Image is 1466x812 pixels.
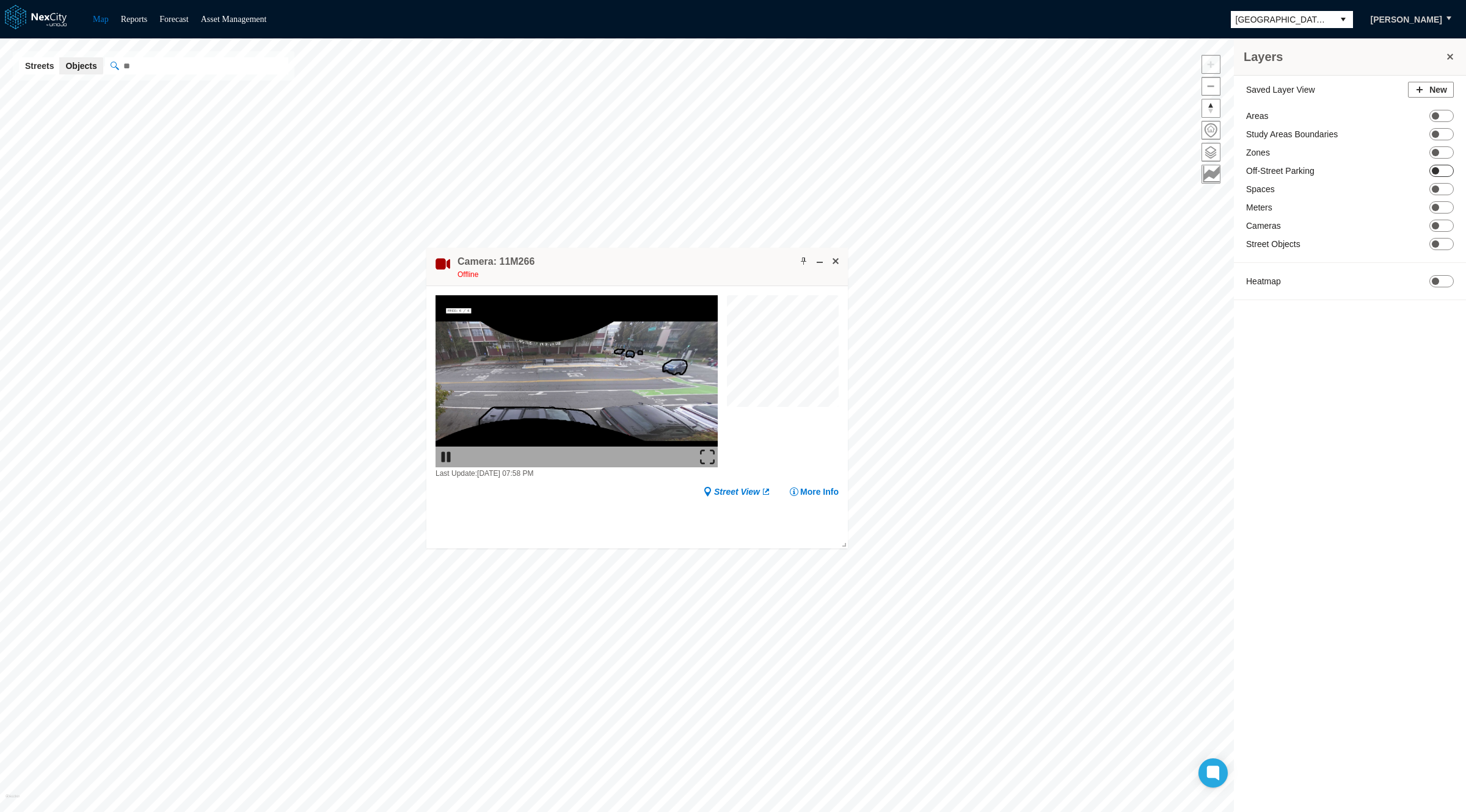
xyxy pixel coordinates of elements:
button: More Info [789,486,839,498]
div: Last Update: [DATE] 07:58 PM [436,467,718,480]
div: Double-click to make header text selectable [458,255,534,281]
button: New [1408,82,1454,98]
button: [PERSON_NAME] [1358,9,1455,30]
span: New [1429,84,1447,96]
span: [PERSON_NAME] [1371,13,1442,26]
span: Objects [65,60,97,72]
label: Areas [1246,110,1269,122]
button: Key metrics [1202,165,1220,184]
canvas: Map [727,295,845,413]
h3: Layers [1244,48,1444,65]
label: Street Objects [1246,238,1300,250]
label: Meters [1246,201,1272,214]
span: Zoom out [1202,77,1220,95]
label: Heatmap [1246,275,1281,287]
a: Asset Management [201,15,267,24]
button: Zoom out [1202,77,1220,96]
a: Mapbox homepage [5,794,20,808]
label: Cameras [1246,220,1281,232]
button: Home [1202,121,1220,140]
a: Map [93,15,109,24]
span: More Info [800,486,839,498]
a: Reports [121,15,148,24]
span: [GEOGRAPHIC_DATA][PERSON_NAME] [1236,13,1329,26]
img: play [439,450,453,464]
button: Reset bearing to north [1202,99,1220,118]
span: Offline [458,270,478,279]
h4: Double-click to make header text selectable [458,255,534,268]
label: Off-Street Parking [1246,165,1315,177]
span: Street View [714,486,760,498]
button: Objects [59,57,103,74]
button: Streets [19,57,60,74]
button: Zoom in [1202,55,1220,74]
label: Spaces [1246,183,1275,195]
img: video [436,295,718,467]
span: Streets [25,60,54,72]
label: Saved Layer View [1246,84,1315,96]
img: expand [700,450,715,464]
button: select [1333,11,1353,28]
a: Street View [703,486,771,498]
span: Reset bearing to north [1202,99,1220,117]
a: Forecast [159,15,188,24]
button: Layers management [1202,143,1220,162]
label: Study Areas Boundaries [1246,128,1338,140]
label: Zones [1246,146,1270,159]
span: Zoom in [1202,56,1220,73]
